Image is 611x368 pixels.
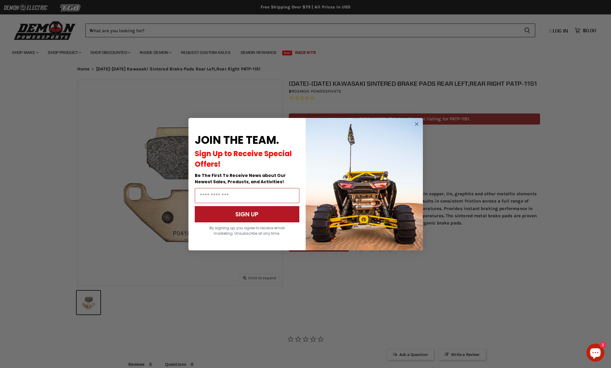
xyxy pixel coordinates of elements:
[585,344,606,363] inbox-online-store-chat: Shopify online store chat
[195,206,299,222] button: SIGN UP
[195,132,279,148] span: JOIN THE TEAM.
[306,118,423,250] img: a9095488-b6e7-41ba-879d-588abfab540b.jpeg
[195,172,286,185] span: Be The First To Receive News about Our Newest Sales, Products, and Activities!
[209,225,285,236] span: By signing up, you agree to receive email marketing. Unsubscribe at any time.
[413,120,420,128] button: Close dialog
[195,188,299,203] input: Email Address
[195,149,292,169] span: Sign Up to Receive Special Offers!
